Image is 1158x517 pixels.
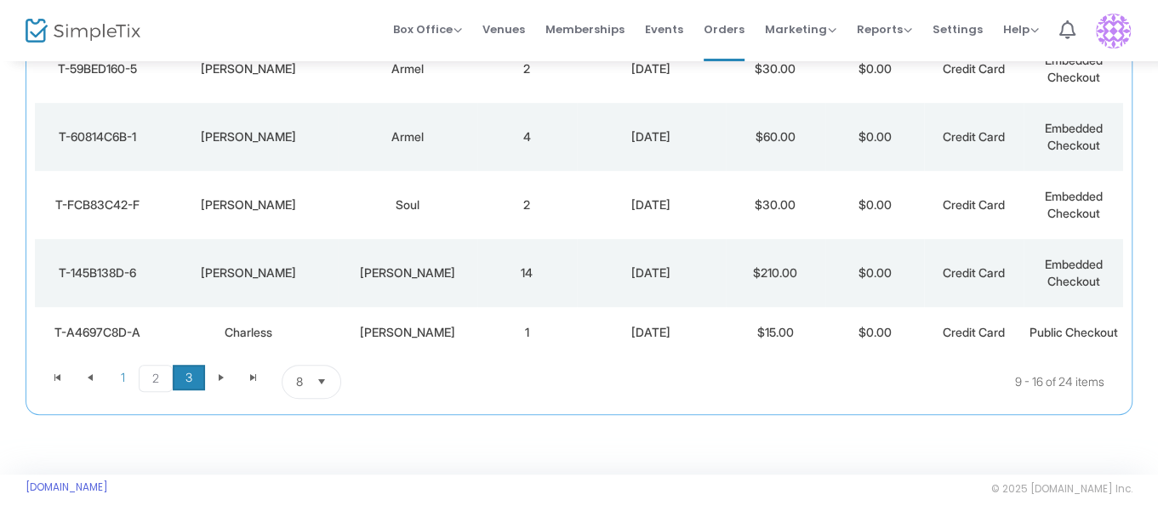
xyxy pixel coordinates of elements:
[1030,325,1118,339] span: Public Checkout
[933,8,983,51] span: Settings
[477,307,577,358] td: 1
[991,482,1132,496] span: © 2025 [DOMAIN_NAME] Inc.
[83,371,97,384] span: Go to the previous page
[173,365,205,390] span: Page 3
[342,264,473,281] div: Carroll
[726,171,825,239] td: $30.00
[581,264,722,281] div: 8/15/2025
[106,365,139,390] span: Page 1
[825,239,925,307] td: $0.00
[163,196,334,213] div: Sandra
[74,365,106,390] span: Go to the previous page
[477,171,577,239] td: 2
[943,61,1005,76] span: Credit Card
[645,8,683,51] span: Events
[545,8,625,51] span: Memberships
[163,60,334,77] div: Michael
[943,197,1005,212] span: Credit Card
[39,60,155,77] div: T-59BED160-5
[943,325,1005,339] span: Credit Card
[163,324,334,341] div: Charless
[581,128,722,145] div: 8/16/2025
[163,264,334,281] div: Jenna
[342,128,473,145] div: Armel
[39,196,155,213] div: T-FCB83C42-F
[765,21,836,37] span: Marketing
[1045,189,1103,220] span: Embedded Checkout
[1003,21,1039,37] span: Help
[51,371,65,384] span: Go to the first page
[237,365,270,390] span: Go to the last page
[825,171,925,239] td: $0.00
[704,8,744,51] span: Orders
[477,103,577,171] td: 4
[581,60,722,77] div: 8/17/2025
[581,196,722,213] div: 8/16/2025
[1045,257,1103,288] span: Embedded Checkout
[726,103,825,171] td: $60.00
[825,307,925,358] td: $0.00
[511,365,1104,399] kendo-pager-info: 9 - 16 of 24 items
[26,480,108,494] a: [DOMAIN_NAME]
[139,365,173,392] span: Page 2
[393,21,462,37] span: Box Office
[726,239,825,307] td: $210.00
[310,366,334,398] button: Select
[342,60,473,77] div: Armel
[857,21,912,37] span: Reports
[482,8,525,51] span: Venues
[296,373,303,390] span: 8
[825,35,925,103] td: $0.00
[39,128,155,145] div: T-60814C6B-1
[205,365,237,390] span: Go to the next page
[943,129,1005,144] span: Credit Card
[825,103,925,171] td: $0.00
[39,324,155,341] div: T-A4697C8D-A
[726,307,825,358] td: $15.00
[342,324,473,341] div: Baublitz
[342,196,473,213] div: Soul
[163,128,334,145] div: Michael
[581,324,722,341] div: 8/15/2025
[1045,121,1103,152] span: Embedded Checkout
[42,365,74,390] span: Go to the first page
[214,371,228,384] span: Go to the next page
[247,371,260,384] span: Go to the last page
[943,265,1005,280] span: Credit Card
[726,35,825,103] td: $30.00
[477,239,577,307] td: 14
[39,264,155,281] div: T-145B138D-6
[477,35,577,103] td: 2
